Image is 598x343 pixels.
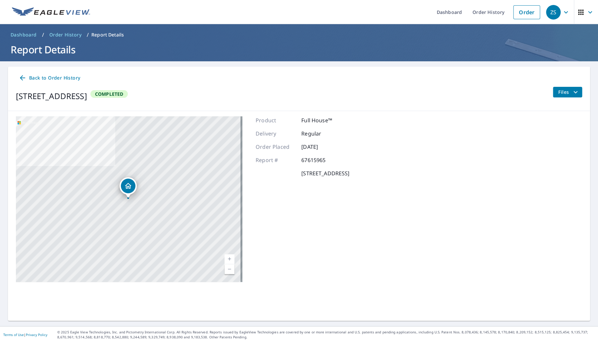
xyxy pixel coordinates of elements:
[558,88,579,96] span: Files
[301,116,341,124] p: Full House™
[87,31,89,39] li: /
[301,143,341,151] p: [DATE]
[3,332,24,337] a: Terms of Use
[26,332,47,337] a: Privacy Policy
[301,130,341,138] p: Regular
[3,333,47,337] p: |
[256,156,295,164] p: Report #
[256,116,295,124] p: Product
[49,31,81,38] span: Order History
[57,330,595,340] p: © 2025 Eagle View Technologies, Inc. and Pictometry International Corp. All Rights Reserved. Repo...
[42,31,44,39] li: /
[256,130,295,138] p: Delivery
[8,29,590,40] nav: breadcrumb
[224,264,234,274] a: Current Level 17, Zoom Out
[19,74,80,82] span: Back to Order History
[91,31,124,38] p: Report Details
[546,5,561,20] div: ZS
[8,29,39,40] a: Dashboard
[256,143,295,151] p: Order Placed
[301,169,349,177] p: [STREET_ADDRESS]
[513,5,540,19] a: Order
[8,43,590,56] h1: Report Details
[16,72,83,84] a: Back to Order History
[120,177,137,198] div: Dropped pin, building 1, Residential property, 12725 Crystal Lake Ct Manassas, VA 20112
[224,254,234,264] a: Current Level 17, Zoom In
[553,87,582,97] button: filesDropdownBtn-67615965
[11,31,37,38] span: Dashboard
[12,7,90,17] img: EV Logo
[91,91,127,97] span: Completed
[16,90,87,102] div: [STREET_ADDRESS]
[47,29,84,40] a: Order History
[301,156,341,164] p: 67615965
